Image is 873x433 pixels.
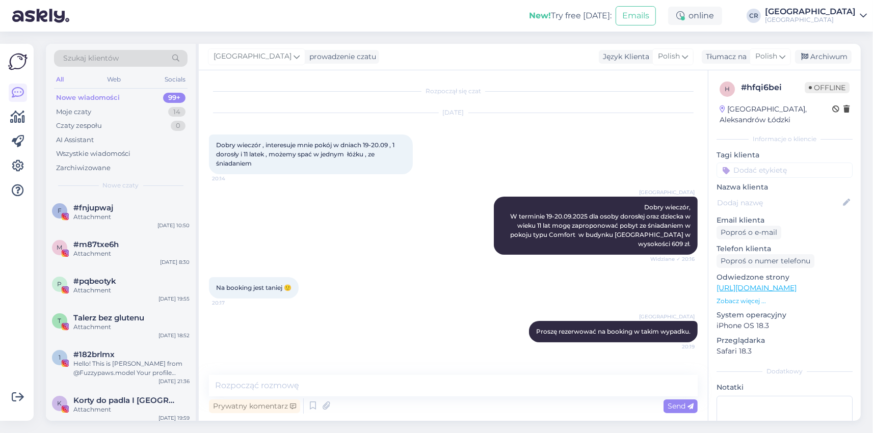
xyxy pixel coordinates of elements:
span: T [58,317,62,324]
div: [DATE] 10:50 [157,222,190,229]
div: Prywatny komentarz [209,399,300,413]
p: Zobacz więcej ... [717,296,853,306]
div: CR [747,9,761,23]
span: #fnjupwaj [73,203,113,212]
span: Dobry wieczór, W terminie 19-20.09.2025 dla osoby dorosłej oraz dziecka w wieku 11 lat mogę zapro... [510,203,692,248]
div: [GEOGRAPHIC_DATA], Aleksandrów Łódzki [720,104,832,125]
div: Poproś o numer telefonu [717,254,814,268]
div: Attachment [73,286,190,295]
div: Poproś o e-mail [717,226,781,239]
div: [DATE] 19:55 [158,295,190,303]
span: 20:17 [212,299,250,307]
div: Attachment [73,249,190,258]
input: Dodaj nazwę [717,197,841,208]
div: Informacje o kliencie [717,134,853,144]
div: Wszystkie wiadomości [56,149,130,159]
div: Rozpoczął się czat [209,87,698,96]
span: Talerz bez glutenu [73,313,144,322]
span: Polish [755,51,777,62]
span: Nowe czaty [103,181,139,190]
span: p [58,280,62,288]
div: Web [105,73,123,86]
span: Polish [658,51,680,62]
a: [URL][DOMAIN_NAME] [717,283,797,292]
p: Email klienta [717,215,853,226]
div: Zarchiwizowane [56,163,111,173]
span: 20:14 [212,175,250,182]
span: 1 [59,354,61,361]
span: #pqbeotyk [73,277,116,286]
img: Askly Logo [8,52,28,71]
div: Tłumacz na [702,51,747,62]
div: 0 [171,121,186,131]
p: iPhone OS 18.3 [717,320,853,331]
div: Attachment [73,405,190,414]
div: 14 [168,107,186,117]
span: Dobry wieczór , interesuje mnie pokój w dniach 19-20.09 , 1 dorosły i 11 latek , możemy spać w je... [216,141,396,167]
div: All [54,73,66,86]
div: # hfqi6bei [741,82,805,94]
p: Nazwa klienta [717,182,853,193]
span: Send [668,401,694,411]
div: prowadzenie czatu [305,51,376,62]
span: K [58,399,62,407]
span: Offline [805,82,850,93]
p: Przeglądarka [717,335,853,346]
a: [GEOGRAPHIC_DATA][GEOGRAPHIC_DATA] [765,8,867,24]
p: Telefon klienta [717,243,853,254]
div: [DATE] 19:59 [158,414,190,422]
div: Socials [163,73,188,86]
p: Tagi klienta [717,150,853,160]
b: New! [529,11,551,20]
div: [DATE] [209,108,698,117]
span: Korty do padla I Szczecin [73,396,179,405]
div: Nowe wiadomości [56,93,120,103]
span: Szukaj klientów [63,53,119,64]
div: Moje czaty [56,107,91,117]
div: [DATE] 18:52 [158,332,190,339]
div: AI Assistant [56,135,94,145]
div: [GEOGRAPHIC_DATA] [765,16,856,24]
div: 99+ [163,93,186,103]
div: [GEOGRAPHIC_DATA] [765,8,856,16]
span: h [725,85,730,93]
span: #182brlmx [73,350,115,359]
div: [DATE] 21:36 [158,377,190,385]
span: Na booking jest taniej 🙂 [216,284,292,291]
div: Archiwum [795,50,852,64]
p: Odwiedzone strony [717,272,853,283]
span: #m87txe6h [73,240,119,249]
div: Język Klienta [599,51,649,62]
div: online [668,7,722,25]
div: Attachment [73,322,190,332]
span: Proszę rezerwować na booking w takim wypadku. [536,328,691,335]
p: System operacyjny [717,310,853,320]
p: Notatki [717,382,853,393]
div: Dodatkowy [717,367,853,376]
div: Czaty zespołu [56,121,102,131]
div: Hello! This is [PERSON_NAME] from @Fuzzypaws.model Your profile caught our eye We are a world Fam... [73,359,190,377]
span: f [58,207,62,214]
div: [DATE] 8:30 [160,258,190,266]
span: [GEOGRAPHIC_DATA] [214,51,292,62]
button: Emails [616,6,656,25]
p: Safari 18.3 [717,346,853,357]
span: [GEOGRAPHIC_DATA] [639,188,695,196]
input: Dodać etykietę [717,163,853,178]
span: m [57,243,63,251]
span: 20:19 [656,343,695,350]
div: Try free [DATE]: [529,10,612,22]
div: Attachment [73,212,190,222]
span: [GEOGRAPHIC_DATA] [639,313,695,320]
span: Widziane ✓ 20:16 [650,255,695,263]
